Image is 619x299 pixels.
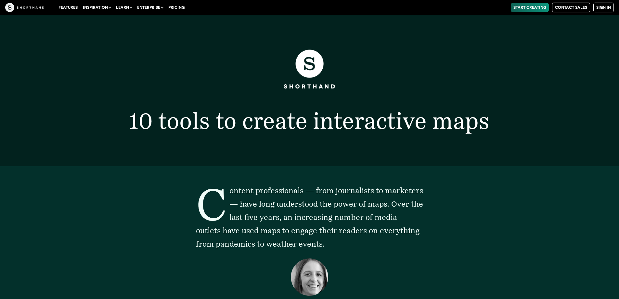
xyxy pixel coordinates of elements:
[196,186,423,248] span: Content professionals — from journalists to marketers — have long understood the power of maps. O...
[593,3,614,12] a: Sign in
[511,3,549,12] a: Start Creating
[98,110,521,132] h1: 10 tools to create interactive maps
[552,3,590,12] a: Contact Sales
[135,3,166,12] button: Enterprise
[80,3,113,12] button: Inspiration
[166,3,187,12] a: Pricing
[5,3,44,12] img: The Craft
[56,3,80,12] a: Features
[113,3,135,12] button: Learn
